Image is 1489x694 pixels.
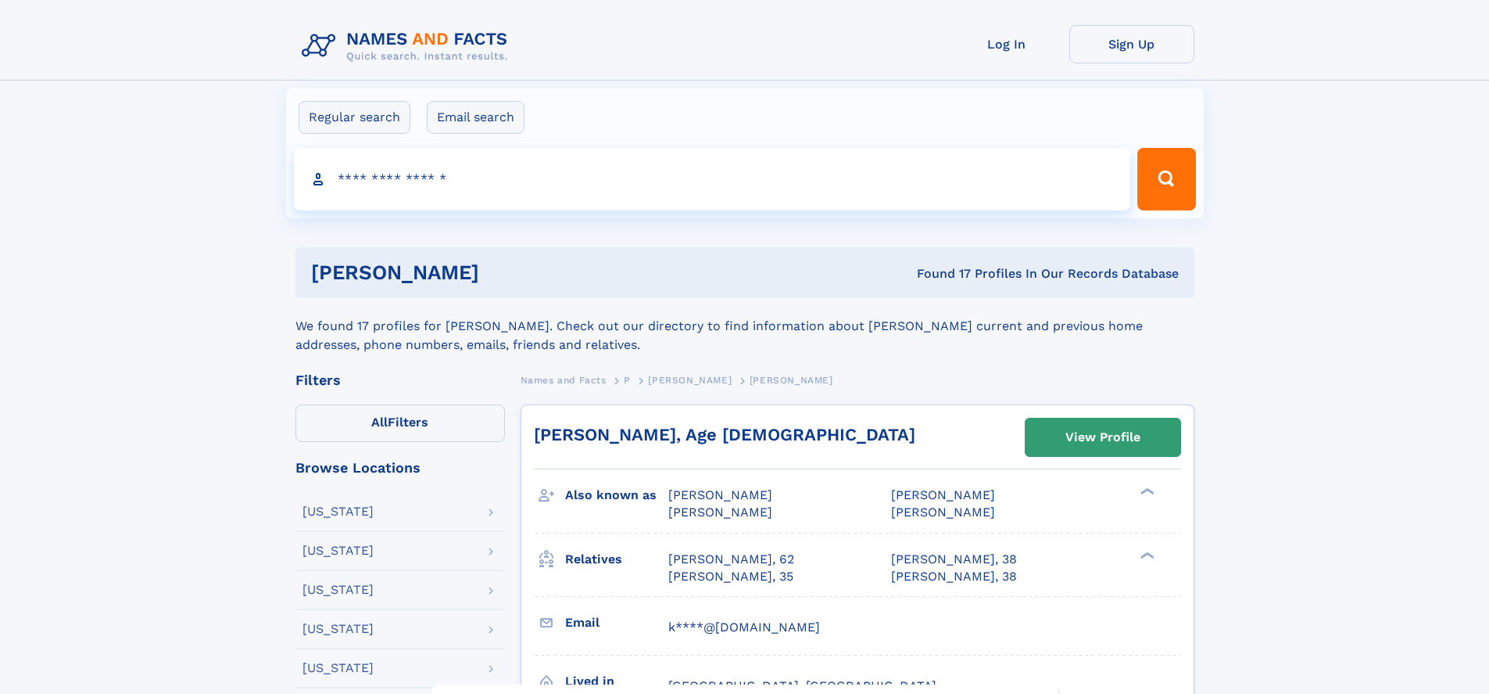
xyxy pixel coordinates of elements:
[891,505,995,520] span: [PERSON_NAME]
[295,25,521,67] img: Logo Names and Facts
[648,375,732,386] span: [PERSON_NAME]
[371,415,388,430] span: All
[1065,419,1140,455] div: View Profile
[1025,419,1180,456] a: View Profile
[565,546,668,573] h3: Relatives
[891,551,1017,568] a: [PERSON_NAME], 38
[668,505,772,520] span: [PERSON_NAME]
[668,487,772,502] span: [PERSON_NAME]
[668,568,793,585] a: [PERSON_NAME], 35
[648,370,732,390] a: [PERSON_NAME]
[534,425,915,444] a: [PERSON_NAME], Age [DEMOGRAPHIC_DATA]
[750,375,833,386] span: [PERSON_NAME]
[295,405,505,442] label: Filters
[302,662,374,674] div: [US_STATE]
[302,545,374,557] div: [US_STATE]
[668,678,936,693] span: [GEOGRAPHIC_DATA], [GEOGRAPHIC_DATA]
[1069,25,1194,63] a: Sign Up
[302,584,374,596] div: [US_STATE]
[891,568,1017,585] a: [PERSON_NAME], 38
[698,265,1179,282] div: Found 17 Profiles In Our Records Database
[295,298,1194,354] div: We found 17 profiles for [PERSON_NAME]. Check out our directory to find information about [PERSON...
[295,373,505,387] div: Filters
[1136,550,1155,560] div: ❯
[302,505,374,518] div: [US_STATE]
[299,101,410,134] label: Regular search
[294,148,1131,210] input: search input
[624,375,631,386] span: P
[668,551,794,568] a: [PERSON_NAME], 62
[624,370,631,390] a: P
[1136,487,1155,497] div: ❯
[891,487,995,502] span: [PERSON_NAME]
[565,609,668,636] h3: Email
[295,461,505,475] div: Browse Locations
[427,101,524,134] label: Email search
[311,263,698,282] h1: [PERSON_NAME]
[521,370,607,390] a: Names and Facts
[565,482,668,509] h3: Also known as
[302,623,374,635] div: [US_STATE]
[1137,148,1195,210] button: Search Button
[944,25,1069,63] a: Log In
